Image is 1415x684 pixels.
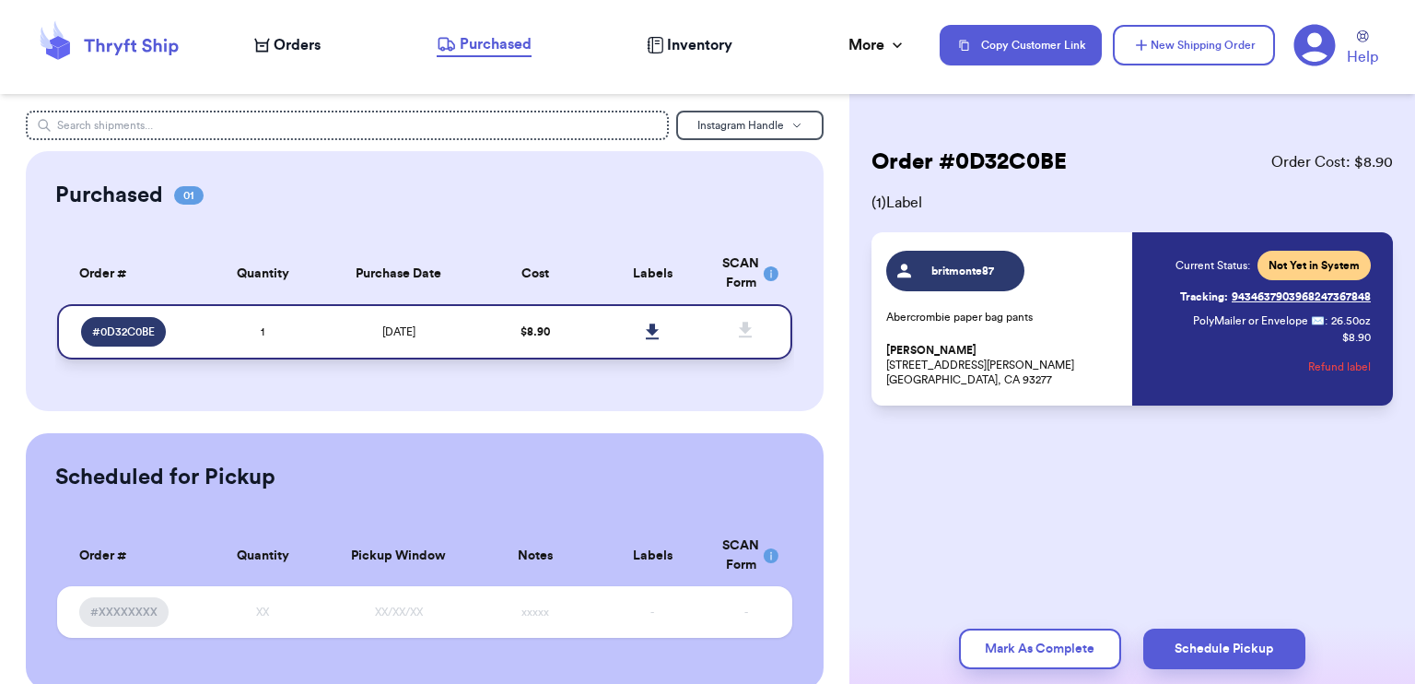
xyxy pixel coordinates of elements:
[676,111,824,140] button: Instagram Handle
[593,525,711,586] th: Labels
[722,254,770,293] div: SCAN Form
[1175,258,1250,273] span: Current Status:
[322,525,476,586] th: Pickup Window
[744,607,748,618] span: -
[593,243,711,304] th: Labels
[1269,258,1360,273] span: Not Yet in System
[204,243,322,304] th: Quantity
[886,343,1121,387] p: [STREET_ADDRESS][PERSON_NAME] [GEOGRAPHIC_DATA], CA 93277
[722,537,770,575] div: SCAN Form
[382,326,415,337] span: [DATE]
[26,111,669,140] input: Search shipments...
[274,34,321,56] span: Orders
[1180,282,1371,312] a: Tracking:9434637903968247367848
[959,629,1121,669] button: Mark As Complete
[437,33,532,57] a: Purchased
[871,192,1393,214] span: ( 1 ) Label
[940,25,1102,65] button: Copy Customer Link
[1331,313,1371,328] span: 26.50 oz
[204,525,322,586] th: Quantity
[55,463,275,492] h2: Scheduled for Pickup
[650,607,654,618] span: -
[55,181,163,210] h2: Purchased
[886,344,976,358] span: [PERSON_NAME]
[57,525,205,586] th: Order #
[1180,289,1228,304] span: Tracking:
[1347,46,1378,68] span: Help
[92,324,155,339] span: # 0D32C0BE
[697,120,784,131] span: Instagram Handle
[261,326,264,337] span: 1
[1113,25,1275,65] button: New Shipping Order
[521,607,549,618] span: xxxxx
[886,310,1121,324] p: Abercrombie paper bag pants
[667,34,732,56] span: Inventory
[1342,330,1371,345] p: $ 8.90
[647,34,732,56] a: Inventory
[375,607,423,618] span: XX/XX/XX
[256,607,269,618] span: XX
[174,186,204,205] span: 01
[460,33,532,55] span: Purchased
[1271,151,1393,173] span: Order Cost: $ 8.90
[871,147,1067,177] h2: Order # 0D32C0BE
[1143,629,1305,669] button: Schedule Pickup
[919,264,1007,278] span: britmonte87
[848,34,906,56] div: More
[1193,315,1325,326] span: PolyMailer or Envelope ✉️
[1325,313,1327,328] span: :
[476,525,594,586] th: Notes
[90,605,158,619] span: #XXXXXXXX
[322,243,476,304] th: Purchase Date
[1347,30,1378,68] a: Help
[1308,347,1371,387] button: Refund label
[254,34,321,56] a: Orders
[520,326,550,337] span: $ 8.90
[476,243,594,304] th: Cost
[57,243,205,304] th: Order #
